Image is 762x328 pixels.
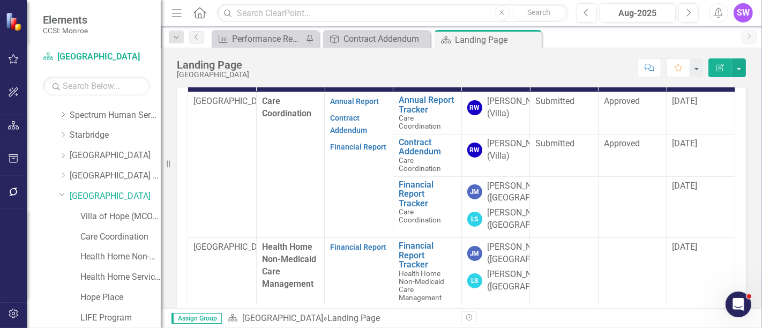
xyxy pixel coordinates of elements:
[530,92,599,135] td: Double-Click to Edit
[262,242,316,289] span: Health Home Non-Medicaid Care Management
[393,237,461,305] td: Double-Click to Edit Right Click for Context Menu
[227,312,453,325] div: »
[667,92,735,135] td: Double-Click to Edit
[726,292,751,317] iframe: Intercom live chat
[242,313,323,323] a: [GEOGRAPHIC_DATA]
[672,138,697,148] span: [DATE]
[461,237,530,305] td: Double-Click to Edit
[232,32,303,46] div: Performance Report
[330,114,367,135] a: Contract Addendum
[530,134,599,176] td: Double-Click to Edit
[467,184,482,199] div: JM
[43,51,150,63] a: [GEOGRAPHIC_DATA]
[70,109,161,122] a: Spectrum Human Services, Inc.
[467,100,482,115] div: RW
[399,269,444,302] span: Health Home Non-Medicaid Care Management
[488,95,552,120] div: [PERSON_NAME] (Villa)
[325,92,393,238] td: Double-Click to Edit
[467,143,482,158] div: RW
[171,313,222,324] span: Assign Group
[488,180,574,205] div: [PERSON_NAME] ([GEOGRAPHIC_DATA])
[512,5,566,20] button: Search
[399,138,456,156] a: Contract Addendum
[330,243,386,251] a: Financial Report
[598,237,667,305] td: Double-Click to Edit
[461,92,530,135] td: Double-Click to Edit
[80,312,161,324] a: LIFE Program
[488,269,574,293] div: [PERSON_NAME] ([GEOGRAPHIC_DATA])
[193,95,251,108] p: [GEOGRAPHIC_DATA]
[177,71,249,79] div: [GEOGRAPHIC_DATA]
[399,114,441,130] span: Care Coordination
[399,241,456,270] a: Financial Report Tracker
[393,176,461,237] td: Double-Click to Edit Right Click for Context Menu
[177,59,249,71] div: Landing Page
[80,292,161,304] a: Hope Place
[343,32,428,46] div: Contract Addendum
[530,176,599,237] td: Double-Click to Edit
[326,32,428,46] a: Contract Addendum
[330,143,386,151] a: Financial Report
[330,97,379,106] a: Annual Report
[604,96,640,106] span: Approved
[262,96,311,118] span: Care Coordination
[80,211,161,223] a: Villa of Hope (MCOMH Internal)
[603,7,672,20] div: Aug-2025
[598,176,667,237] td: Double-Click to Edit
[393,92,461,135] td: Double-Click to Edit Right Click for Context Menu
[193,241,251,254] p: [GEOGRAPHIC_DATA]
[600,3,676,23] button: Aug-2025
[598,92,667,135] td: Double-Click to Edit
[70,150,161,162] a: [GEOGRAPHIC_DATA]
[598,134,667,176] td: Double-Click to Edit
[43,77,150,95] input: Search Below...
[667,134,735,176] td: Double-Click to Edit
[672,242,697,252] span: [DATE]
[604,138,640,148] span: Approved
[488,138,552,162] div: [PERSON_NAME] (Villa)
[535,96,574,106] span: Submitted
[667,237,735,305] td: Double-Click to Edit
[399,156,441,173] span: Care Coordination
[488,207,574,232] div: [PERSON_NAME] ([GEOGRAPHIC_DATA])
[399,207,441,224] span: Care Coordination
[672,181,697,191] span: [DATE]
[70,170,161,182] a: [GEOGRAPHIC_DATA] (RRH)
[667,176,735,237] td: Double-Click to Edit
[734,3,753,23] button: SW
[188,92,257,238] td: Double-Click to Edit
[461,134,530,176] td: Double-Click to Edit
[325,237,393,305] td: Double-Click to Edit
[327,313,380,323] div: Landing Page
[467,212,482,227] div: LS
[535,138,574,148] span: Submitted
[43,26,88,35] small: CCSI: Monroe
[80,271,161,284] a: Health Home Service Dollars
[455,33,539,47] div: Landing Page
[488,241,574,266] div: [PERSON_NAME] ([GEOGRAPHIC_DATA])
[399,95,456,114] a: Annual Report Tracker
[467,246,482,261] div: JM
[80,251,161,263] a: Health Home Non-Medicaid Care Management
[43,13,88,26] span: Elements
[188,237,257,305] td: Double-Click to Edit
[672,96,697,106] span: [DATE]
[530,237,599,305] td: Double-Click to Edit
[399,180,456,208] a: Financial Report Tracker
[80,231,161,243] a: Care Coordination
[70,190,161,203] a: [GEOGRAPHIC_DATA]
[461,176,530,237] td: Double-Click to Edit
[5,12,24,31] img: ClearPoint Strategy
[527,8,550,17] span: Search
[70,129,161,141] a: Starbridge
[467,273,482,288] div: LS
[393,134,461,176] td: Double-Click to Edit Right Click for Context Menu
[214,32,303,46] a: Performance Report
[217,4,569,23] input: Search ClearPoint...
